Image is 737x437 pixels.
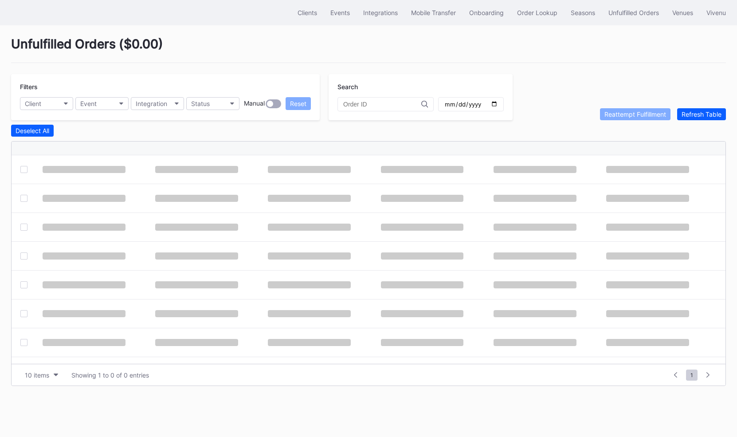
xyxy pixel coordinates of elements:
div: Refresh Table [682,110,721,118]
button: Vivenu [700,4,733,21]
div: Order Lookup [517,9,557,16]
button: Seasons [564,4,602,21]
span: 1 [686,370,698,381]
div: Integrations [363,9,398,16]
div: Integration [136,100,167,107]
button: 10 items [20,369,63,381]
button: Order Lookup [510,4,564,21]
div: Client [25,100,41,107]
div: Unfulfilled Orders ( $0.00 ) [11,36,726,63]
button: Reset [286,97,311,110]
div: Manual [244,99,265,108]
button: Client [20,97,73,110]
button: Event [75,97,129,110]
div: Showing 1 to 0 of 0 entries [71,371,149,379]
div: Onboarding [469,9,504,16]
button: Events [324,4,357,21]
div: Unfulfilled Orders [608,9,659,16]
div: Search [337,83,504,91]
button: Onboarding [463,4,510,21]
button: Deselect All [11,125,54,137]
button: Integrations [357,4,404,21]
button: Refresh Table [677,108,726,120]
button: Clients [291,4,324,21]
div: Event [80,100,97,107]
button: Venues [666,4,700,21]
input: Order ID [343,101,421,108]
button: Reattempt Fulfillment [600,108,670,120]
div: Seasons [571,9,595,16]
div: Deselect All [16,127,49,134]
div: Status [191,100,210,107]
div: 10 items [25,371,49,379]
button: Integration [131,97,184,110]
button: Unfulfilled Orders [602,4,666,21]
button: Status [186,97,239,110]
div: Reset [290,100,306,107]
button: Mobile Transfer [404,4,463,21]
div: Vivenu [706,9,726,16]
div: Venues [672,9,693,16]
div: Reattempt Fulfillment [604,110,666,118]
div: Events [330,9,350,16]
div: Mobile Transfer [411,9,456,16]
div: Clients [298,9,317,16]
div: Filters [20,83,311,91]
